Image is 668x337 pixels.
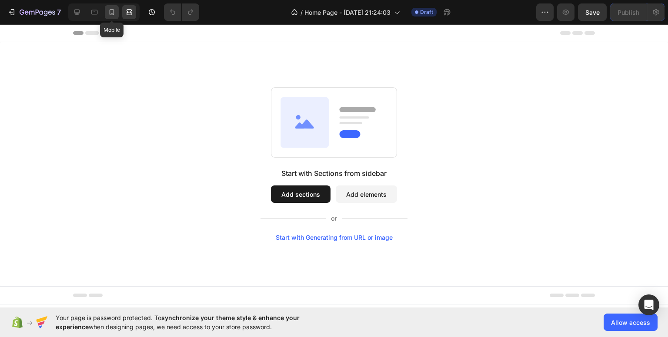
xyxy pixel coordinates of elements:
[56,314,300,330] span: synchronize your theme style & enhance your experience
[604,314,658,331] button: Allow access
[336,161,397,178] button: Add elements
[164,3,199,21] div: Undo/Redo
[420,8,433,16] span: Draft
[585,9,600,16] span: Save
[271,161,331,178] button: Add sections
[281,144,387,154] div: Start with Sections from sidebar
[301,8,303,17] span: /
[638,294,659,315] div: Open Intercom Messenger
[611,318,650,327] span: Allow access
[57,7,61,17] p: 7
[578,3,607,21] button: Save
[56,313,334,331] span: Your page is password protected. To when designing pages, we need access to your store password.
[610,3,647,21] button: Publish
[618,8,639,17] div: Publish
[3,3,65,21] button: 7
[304,8,391,17] span: Home Page - [DATE] 21:24:03
[276,210,393,217] div: Start with Generating from URL or image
